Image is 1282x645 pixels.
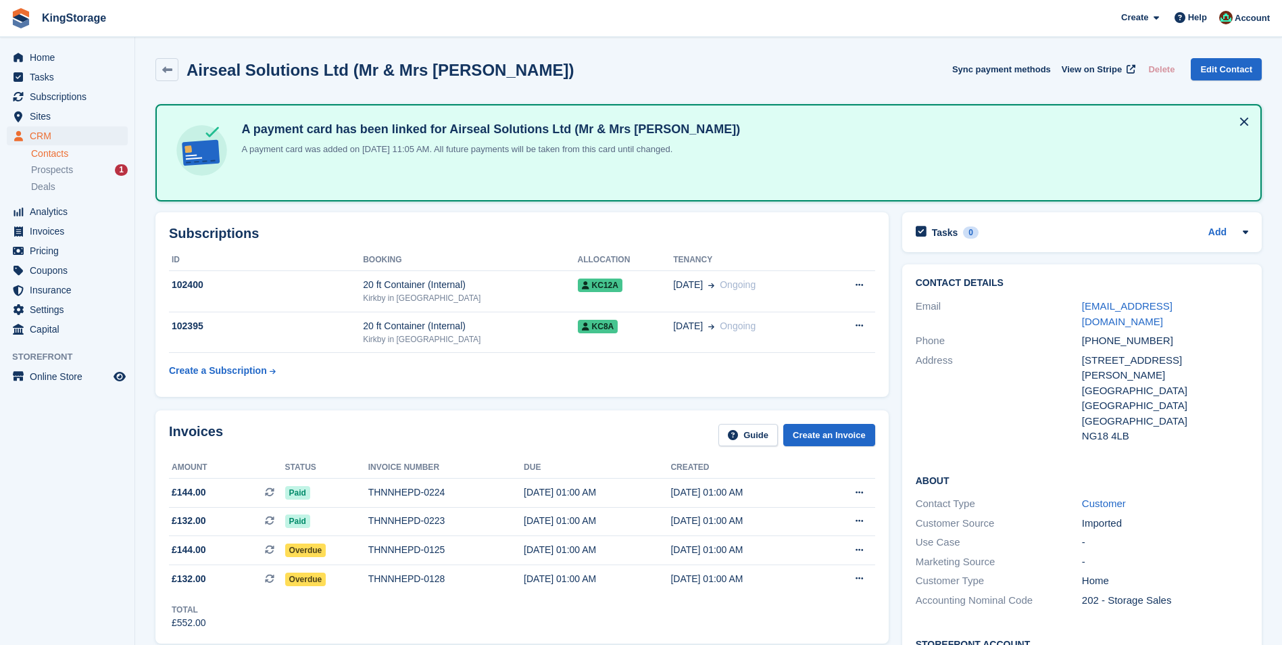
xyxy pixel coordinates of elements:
[1082,498,1126,509] a: Customer
[1143,58,1180,80] button: Delete
[916,333,1082,349] div: Phone
[1082,573,1248,589] div: Home
[172,604,206,616] div: Total
[7,222,128,241] a: menu
[30,202,111,221] span: Analytics
[670,457,817,479] th: Created
[916,573,1082,589] div: Customer Type
[524,572,670,586] div: [DATE] 01:00 AM
[7,107,128,126] a: menu
[169,358,276,383] a: Create a Subscription
[169,457,285,479] th: Amount
[916,516,1082,531] div: Customer Source
[31,164,73,176] span: Prospects
[368,543,524,557] div: THNNHEPD-0125
[7,68,128,87] a: menu
[1082,554,1248,570] div: -
[187,61,574,79] h2: Airseal Solutions Ltd (Mr & Mrs [PERSON_NAME])
[363,292,577,304] div: Kirkby in [GEOGRAPHIC_DATA]
[1082,414,1248,429] div: [GEOGRAPHIC_DATA]
[363,333,577,345] div: Kirkby in [GEOGRAPHIC_DATA]
[1082,516,1248,531] div: Imported
[368,485,524,500] div: THNNHEPD-0224
[673,278,703,292] span: [DATE]
[30,320,111,339] span: Capital
[172,572,206,586] span: £132.00
[31,163,128,177] a: Prospects 1
[285,486,310,500] span: Paid
[916,473,1248,487] h2: About
[1121,11,1148,24] span: Create
[1082,429,1248,444] div: NG18 4LB
[368,514,524,528] div: THNNHEPD-0223
[169,278,363,292] div: 102400
[670,572,817,586] div: [DATE] 01:00 AM
[524,457,670,479] th: Due
[30,222,111,241] span: Invoices
[1188,11,1207,24] span: Help
[7,300,128,319] a: menu
[1062,63,1122,76] span: View on Stripe
[673,249,823,271] th: Tenancy
[524,485,670,500] div: [DATE] 01:00 AM
[916,593,1082,608] div: Accounting Nominal Code
[916,496,1082,512] div: Contact Type
[169,319,363,333] div: 102395
[524,514,670,528] div: [DATE] 01:00 AM
[578,320,618,333] span: KC8A
[1235,11,1270,25] span: Account
[1056,58,1138,80] a: View on Stripe
[31,180,128,194] a: Deals
[169,226,875,241] h2: Subscriptions
[7,367,128,386] a: menu
[963,226,979,239] div: 0
[1082,383,1248,399] div: [GEOGRAPHIC_DATA]
[172,514,206,528] span: £132.00
[673,319,703,333] span: [DATE]
[1082,593,1248,608] div: 202 - Storage Sales
[720,279,756,290] span: Ongoing
[916,554,1082,570] div: Marketing Source
[30,261,111,280] span: Coupons
[1082,398,1248,414] div: [GEOGRAPHIC_DATA]
[783,424,875,446] a: Create an Invoice
[172,616,206,630] div: £552.00
[285,457,368,479] th: Status
[30,107,111,126] span: Sites
[285,544,326,557] span: Overdue
[1082,353,1248,383] div: [STREET_ADDRESS][PERSON_NAME]
[12,350,134,364] span: Storefront
[36,7,112,29] a: KingStorage
[7,87,128,106] a: menu
[670,514,817,528] div: [DATE] 01:00 AM
[172,485,206,500] span: £144.00
[363,319,577,333] div: 20 ft Container (Internal)
[718,424,778,446] a: Guide
[952,58,1051,80] button: Sync payment methods
[1208,225,1227,241] a: Add
[30,87,111,106] span: Subscriptions
[363,249,577,271] th: Booking
[916,535,1082,550] div: Use Case
[7,261,128,280] a: menu
[7,241,128,260] a: menu
[30,281,111,300] span: Insurance
[236,122,740,137] h4: A payment card has been linked for Airseal Solutions Ltd (Mr & Mrs [PERSON_NAME])
[285,573,326,586] span: Overdue
[31,147,128,160] a: Contacts
[11,8,31,28] img: stora-icon-8386f47178a22dfd0bd8f6a31ec36ba5ce8667c1dd55bd0f319d3a0aa187defe.svg
[30,367,111,386] span: Online Store
[578,279,622,292] span: KC12A
[7,281,128,300] a: menu
[363,278,577,292] div: 20 ft Container (Internal)
[169,249,363,271] th: ID
[1082,535,1248,550] div: -
[169,364,267,378] div: Create a Subscription
[932,226,958,239] h2: Tasks
[173,122,230,179] img: card-linked-ebf98d0992dc2aeb22e95c0e3c79077019eb2392cfd83c6a337811c24bc77127.svg
[916,299,1082,329] div: Email
[172,543,206,557] span: £144.00
[7,48,128,67] a: menu
[7,320,128,339] a: menu
[7,202,128,221] a: menu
